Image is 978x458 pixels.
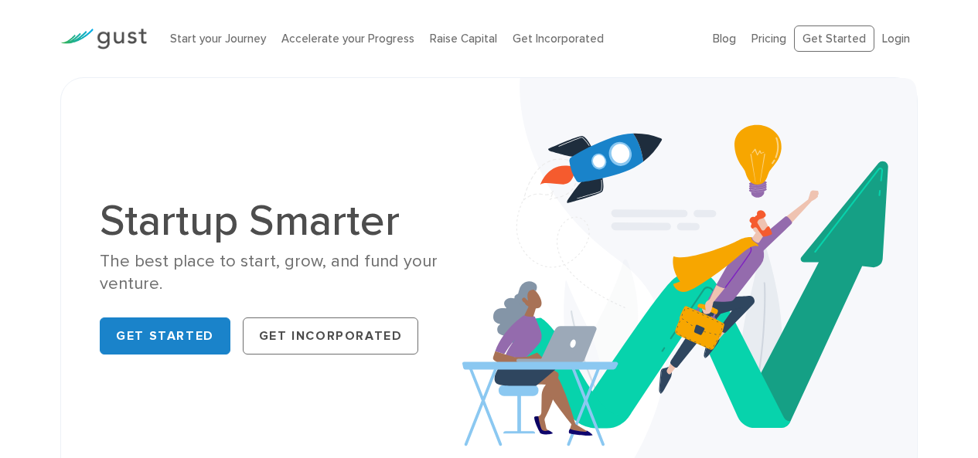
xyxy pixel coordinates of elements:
a: Get Incorporated [243,317,419,355]
a: Raise Capital [430,32,497,46]
a: Get Incorporated [513,32,604,46]
a: Login [882,32,910,46]
img: Gust Logo [60,29,147,49]
a: Get Started [794,25,874,53]
a: Blog [713,32,736,46]
a: Pricing [751,32,786,46]
a: Start your Journey [170,32,266,46]
h1: Startup Smarter [100,199,477,243]
div: The best place to start, grow, and fund your venture. [100,250,477,296]
a: Get Started [100,317,230,355]
a: Accelerate your Progress [281,32,414,46]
